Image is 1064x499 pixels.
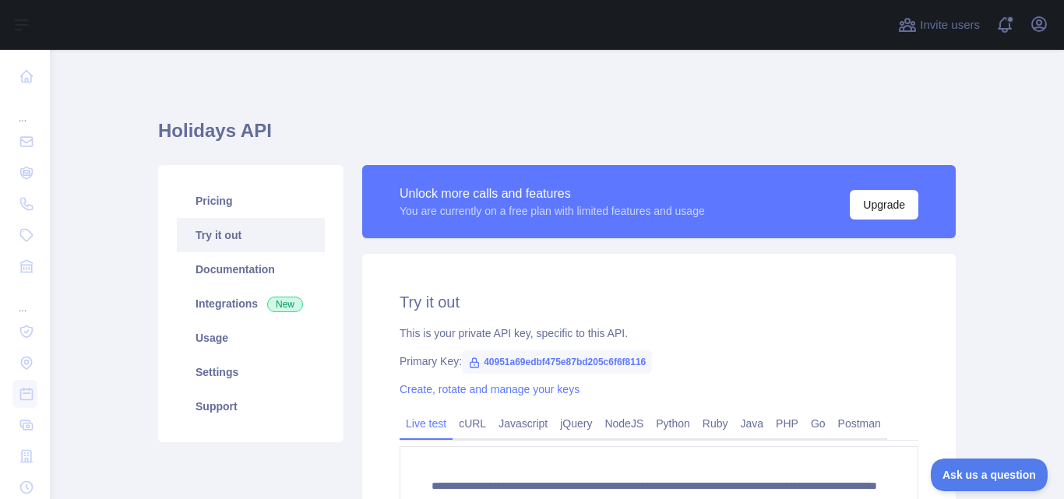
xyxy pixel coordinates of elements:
a: Documentation [177,252,325,286]
a: Postman [832,411,887,436]
div: ... [12,283,37,315]
a: Go [805,411,832,436]
div: ... [12,93,37,125]
a: Live test [400,411,453,436]
a: Settings [177,355,325,389]
a: Javascript [492,411,554,436]
iframe: Toggle Customer Support [931,459,1048,491]
span: New [267,297,303,312]
a: Integrations New [177,286,325,321]
a: NodeJS [598,411,650,436]
a: Pricing [177,184,325,218]
a: Support [177,389,325,423]
a: Try it out [177,218,325,252]
a: Usage [177,321,325,355]
a: Python [650,411,696,436]
span: Invite users [920,16,980,34]
a: jQuery [554,411,598,436]
h1: Holidays API [158,118,956,156]
div: You are currently on a free plan with limited features and usage [400,203,705,219]
a: cURL [453,411,492,436]
a: Ruby [696,411,735,436]
button: Invite users [895,12,983,37]
span: 40951a69edbf475e87bd205c6f6f8116 [462,350,652,374]
h2: Try it out [400,291,918,313]
a: PHP [770,411,805,436]
a: Create, rotate and manage your keys [400,383,580,395]
button: Upgrade [850,190,918,220]
a: Java [735,411,770,436]
div: This is your private API key, specific to this API. [400,325,918,341]
div: Unlock more calls and features [400,184,705,203]
div: Primary Key: [400,353,918,369]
